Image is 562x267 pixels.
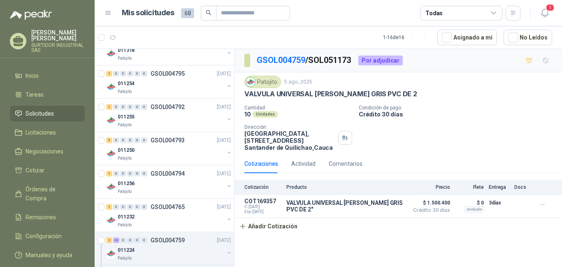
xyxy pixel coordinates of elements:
[151,71,185,77] p: GSOL004795
[284,78,312,86] p: 5 ago, 2025
[118,55,132,62] p: Patojito
[106,82,116,92] img: Company Logo
[437,30,497,45] button: Asignado a mi
[113,237,119,243] div: 42
[286,184,404,190] p: Producto
[26,109,54,118] span: Solicitudes
[26,128,56,137] span: Licitaciones
[106,182,116,192] img: Company Logo
[127,71,133,77] div: 0
[409,208,450,213] span: Crédito 30 días
[359,111,559,118] p: Crédito 30 días
[244,209,281,214] span: Exp: [DATE]
[455,198,484,208] p: $ 0
[217,137,231,144] p: [DATE]
[106,169,232,195] a: 1 0 0 0 0 0 GSOL004794[DATE] Company Logo011256Patojito
[151,237,185,243] p: GSOL004759
[217,103,231,111] p: [DATE]
[409,184,450,190] p: Precio
[127,171,133,176] div: 0
[113,104,119,110] div: 0
[120,71,126,77] div: 0
[253,111,278,118] div: Unidades
[141,204,147,210] div: 0
[26,147,63,156] span: Negociaciones
[329,159,362,168] div: Comentarios
[120,171,126,176] div: 0
[489,198,509,208] p: 3 días
[113,204,119,210] div: 0
[151,104,185,110] p: GSOL004792
[217,70,231,78] p: [DATE]
[134,137,140,143] div: 0
[141,237,147,243] div: 0
[359,105,559,111] p: Condición de pago
[151,171,185,176] p: GSOL004794
[286,200,404,213] p: VALVULA UNIVERSAL [PERSON_NAME] GRIS PVC DE 2"
[246,77,255,86] img: Company Logo
[113,171,119,176] div: 0
[244,198,281,204] p: COT169357
[425,9,443,18] div: Todas
[10,247,85,263] a: Manuales y ayuda
[257,54,352,67] p: / SOL051173
[106,237,112,243] div: 2
[120,237,126,243] div: 0
[358,56,403,65] div: Por adjudicar
[134,204,140,210] div: 0
[106,69,232,95] a: 1 0 0 0 0 0 GSOL004795[DATE] Company Logo011254Patojito
[10,209,85,225] a: Remisiones
[26,90,44,99] span: Tareas
[217,203,231,211] p: [DATE]
[31,30,85,41] p: [PERSON_NAME] [PERSON_NAME]
[106,248,116,258] img: Company Logo
[113,137,119,143] div: 0
[10,87,85,102] a: Tareas
[244,105,352,111] p: Cantidad
[113,71,119,77] div: 0
[106,115,116,125] img: Company Logo
[118,122,132,128] p: Patojito
[106,102,232,128] a: 1 0 0 0 0 0 GSOL004792[DATE] Company Logo011255Patojito
[118,88,132,95] p: Patojito
[118,180,135,188] p: 011256
[141,137,147,143] div: 0
[537,6,552,21] button: 1
[127,104,133,110] div: 0
[26,213,56,222] span: Remisiones
[118,113,135,121] p: 011255
[141,171,147,176] div: 0
[10,125,85,140] a: Licitaciones
[127,204,133,210] div: 0
[26,71,39,80] span: Inicio
[10,163,85,178] a: Cotizar
[120,204,126,210] div: 0
[106,71,112,77] div: 1
[141,71,147,77] div: 0
[106,49,116,58] img: Company Logo
[120,137,126,143] div: 0
[31,43,85,53] p: SURTIDOR INDUSTRIAL SAS
[118,146,135,154] p: 011250
[455,184,484,190] p: Flete
[127,237,133,243] div: 0
[10,68,85,84] a: Inicio
[26,185,77,203] span: Órdenes de Compra
[151,137,185,143] p: GSOL004793
[244,124,335,130] p: Dirección
[10,10,52,20] img: Logo peakr
[10,106,85,121] a: Solicitudes
[118,255,132,262] p: Patojito
[106,137,112,143] div: 5
[118,213,135,221] p: 011232
[244,159,278,168] div: Cotizaciones
[134,71,140,77] div: 0
[106,149,116,158] img: Company Logo
[504,30,552,45] button: No Leídos
[235,218,302,234] button: Añadir Cotización
[106,104,112,110] div: 1
[489,184,509,190] p: Entrega
[106,235,232,262] a: 2 42 0 0 0 0 GSOL004759[DATE] Company Logo011224Patojito
[141,104,147,110] div: 0
[244,76,281,88] div: Patojito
